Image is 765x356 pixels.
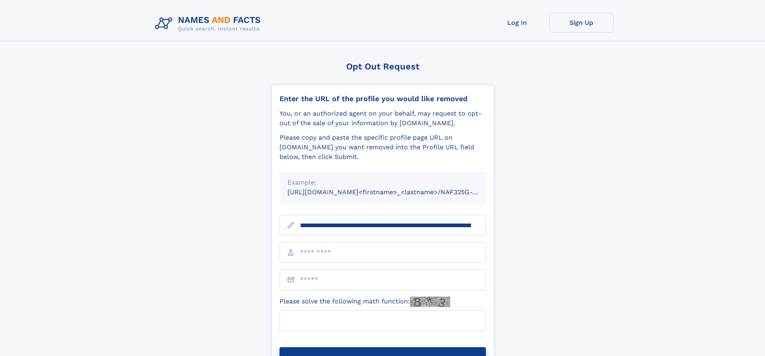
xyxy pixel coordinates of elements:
a: Log In [485,13,549,33]
label: Please solve the following math function: [279,297,450,307]
div: You, or an authorized agent on your behalf, may request to opt-out of the sale of your informatio... [279,109,486,128]
small: [URL][DOMAIN_NAME]<firstname>_<lastname>/NAF325G-xxxxxxxx [288,188,501,196]
div: Example: [288,178,478,187]
img: Logo Names and Facts [152,13,267,35]
div: Opt Out Request [271,61,494,71]
a: Sign Up [549,13,614,33]
div: Enter the URL of the profile you would like removed [279,94,486,103]
div: Please copy and paste the specific profile page URL on [DOMAIN_NAME] you want removed into the Pr... [279,133,486,162]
